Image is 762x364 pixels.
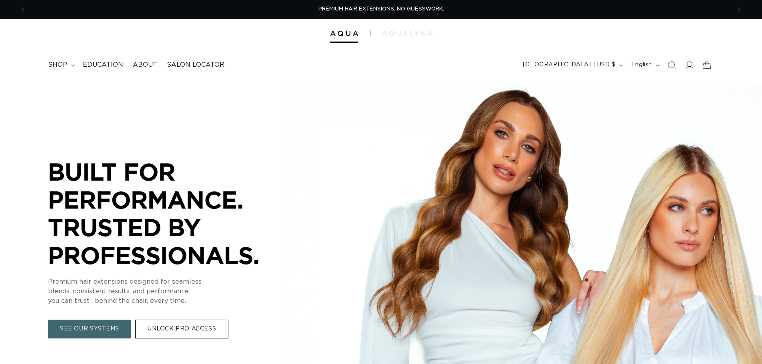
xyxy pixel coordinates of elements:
[78,56,128,74] a: Education
[128,56,162,74] a: About
[48,296,288,306] p: you can trust , behind the chair, every time.
[48,61,67,69] span: shop
[48,287,288,296] p: blends, consistent results, and performance
[330,31,358,36] img: Aqua Hair Extensions
[48,320,131,339] a: SEE OUR SYSTEMS
[382,31,432,36] img: aqualyna.com
[14,2,32,17] button: Previous announcement
[631,61,652,69] span: English
[48,277,288,287] p: Premium hair extensions designed for seamless
[518,58,626,73] button: [GEOGRAPHIC_DATA] | USD $
[43,56,78,74] summary: shop
[167,61,224,69] span: Salon Locator
[523,61,616,69] span: [GEOGRAPHIC_DATA] | USD $
[48,158,288,269] p: BUILT FOR PERFORMANCE. TRUSTED BY PROFESSIONALS.
[318,6,444,12] span: PREMIUM HAIR EXTENSIONS. NO GUESSWORK.
[663,56,680,74] summary: Search
[83,61,123,69] span: Education
[133,61,157,69] span: About
[730,2,748,17] button: Next announcement
[135,320,228,339] a: UNLOCK PRO ACCESS
[626,58,663,73] button: English
[162,56,229,74] a: Salon Locator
